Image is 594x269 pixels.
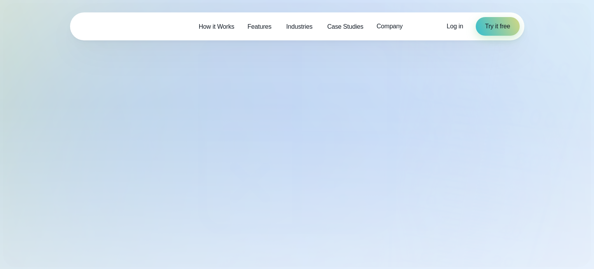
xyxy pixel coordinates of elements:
a: How it Works [192,19,241,35]
span: Features [247,22,272,31]
span: Try it free [485,22,510,31]
span: How it Works [199,22,235,31]
span: Company [377,22,403,31]
a: Try it free [476,17,520,36]
a: Case Studies [321,19,370,35]
a: Log in [447,22,463,31]
span: Case Studies [327,22,363,31]
span: Log in [447,23,463,30]
span: Industries [286,22,312,31]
